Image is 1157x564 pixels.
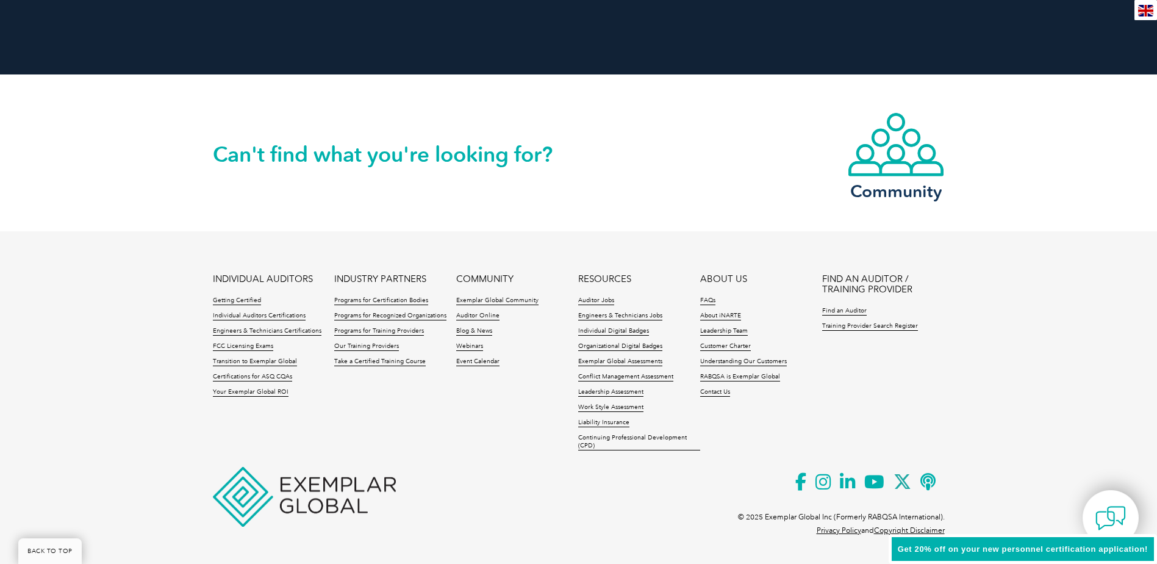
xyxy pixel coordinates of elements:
span: Get 20% off on your new personnel certification application! [898,544,1148,554]
a: Customer Charter [700,342,751,351]
a: Getting Certified [213,297,261,305]
a: BACK TO TOP [18,538,82,564]
a: About iNARTE [700,312,741,320]
a: Exemplar Global Community [456,297,539,305]
a: Programs for Training Providers [334,327,424,336]
a: Programs for Recognized Organizations [334,312,446,320]
a: Engineers & Technicians Jobs [578,312,662,320]
a: Find an Auditor [822,307,867,316]
a: Leadership Assessment [578,388,643,397]
a: ABOUT US [700,274,747,284]
a: Transition to Exemplar Global [213,358,297,366]
h3: Community [847,184,945,199]
a: Webinars [456,342,483,351]
a: Engineers & Technicians Certifications [213,327,321,336]
h2: Can't find what you're looking for? [213,145,579,164]
a: Copyright Disclaimer [874,526,945,535]
a: Leadership Team [700,327,748,336]
a: Conflict Management Assessment [578,373,673,381]
a: Certifications for ASQ CQAs [213,373,292,381]
a: RABQSA is Exemplar Global [700,373,780,381]
a: Contact Us [700,388,730,397]
a: Event Calendar [456,358,500,366]
a: FIND AN AUDITOR / TRAINING PROVIDER [822,274,944,295]
a: Individual Digital Badges [578,327,649,336]
a: Auditor Jobs [578,297,614,305]
a: FCC Licensing Exams [213,342,273,351]
p: and [817,524,945,537]
a: Understanding Our Customers [700,358,787,366]
a: FAQs [700,297,715,305]
img: contact-chat.png [1095,503,1126,533]
a: Privacy Policy [817,526,861,535]
a: INDUSTRY PARTNERS [334,274,426,284]
a: Your Exemplar Global ROI [213,388,288,397]
img: Exemplar Global [213,467,396,527]
a: COMMUNITY [456,274,514,284]
a: Continuing Professional Development (CPD) [578,434,700,450]
img: en [1138,5,1153,16]
a: Community [847,112,945,199]
a: Programs for Certification Bodies [334,297,428,305]
img: icon-community.webp [847,112,945,178]
a: Individual Auditors Certifications [213,312,306,320]
a: INDIVIDUAL AUDITORS [213,274,313,284]
a: Auditor Online [456,312,500,320]
a: Exemplar Global Assessments [578,358,662,366]
a: Our Training Providers [334,342,399,351]
a: Blog & News [456,327,492,336]
a: RESOURCES [578,274,631,284]
p: © 2025 Exemplar Global Inc (Formerly RABQSA International). [738,510,945,524]
a: Work Style Assessment [578,403,643,412]
a: Training Provider Search Register [822,322,918,331]
a: Liability Insurance [578,419,629,427]
a: Take a Certified Training Course [334,358,426,366]
a: Organizational Digital Badges [578,342,662,351]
